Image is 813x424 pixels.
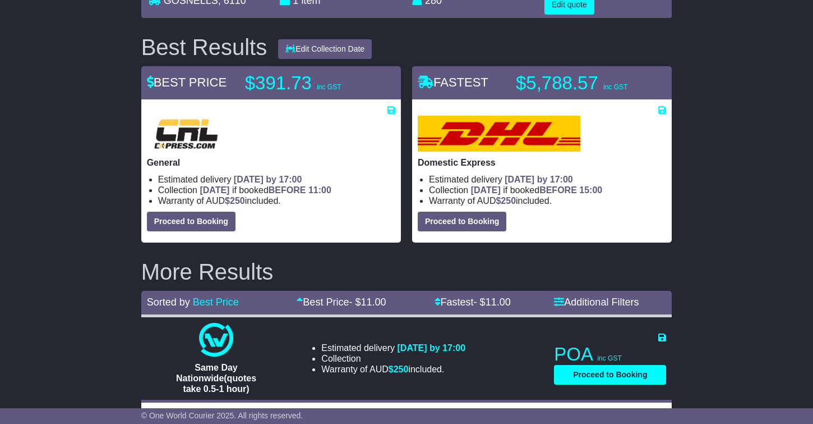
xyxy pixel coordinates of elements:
[321,343,465,353] li: Estimated delivery
[471,185,501,195] span: [DATE]
[496,196,516,206] span: $
[269,185,306,195] span: BEFORE
[321,353,465,364] li: Collection
[199,323,233,357] img: One World Courier: Same Day Nationwide(quotes take 0.5-1 hour)
[554,343,666,366] p: POA
[597,354,621,362] span: inc GST
[147,157,395,168] p: General
[278,39,372,59] button: Edit Collection Date
[418,75,488,89] span: FASTEST
[554,365,666,385] button: Proceed to Booking
[158,174,395,185] li: Estimated delivery
[418,157,666,168] p: Domestic Express
[435,297,511,308] a: Fastest- $11.00
[361,297,386,308] span: 11.00
[308,185,331,195] span: 11:00
[579,185,602,195] span: 15:00
[317,83,341,91] span: inc GST
[230,196,245,206] span: 250
[429,174,666,185] li: Estimated delivery
[297,297,386,308] a: Best Price- $11.00
[234,175,302,184] span: [DATE] by 17:00
[505,175,573,184] span: [DATE] by 17:00
[200,185,229,195] span: [DATE]
[147,75,227,89] span: BEST PRICE
[474,297,511,308] span: - $
[501,196,516,206] span: 250
[429,195,666,206] li: Warranty of AUD included.
[429,185,666,195] li: Collection
[471,185,602,195] span: if booked
[321,364,465,375] li: Warranty of AUD included.
[158,185,395,195] li: Collection
[398,343,466,353] span: [DATE] by 17:00
[539,185,577,195] span: BEFORE
[147,297,190,308] span: Sorted by
[141,411,303,420] span: © One World Courier 2025. All rights reserved.
[349,297,386,308] span: - $
[200,185,331,195] span: if booked
[516,72,656,94] p: $5,788.57
[225,196,245,206] span: $
[389,364,409,374] span: $
[176,363,256,394] span: Same Day Nationwide(quotes take 0.5-1 hour)
[486,297,511,308] span: 11.00
[554,297,639,308] a: Additional Filters
[147,212,235,231] button: Proceed to Booking
[245,72,385,94] p: $391.73
[603,83,627,91] span: inc GST
[136,35,273,60] div: Best Results
[418,116,580,152] img: DHL: Domestic Express
[394,364,409,374] span: 250
[158,195,395,206] li: Warranty of AUD included.
[418,212,506,231] button: Proceed to Booking
[147,116,225,152] img: CRL: General
[141,259,672,284] h2: More Results
[193,297,239,308] a: Best Price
